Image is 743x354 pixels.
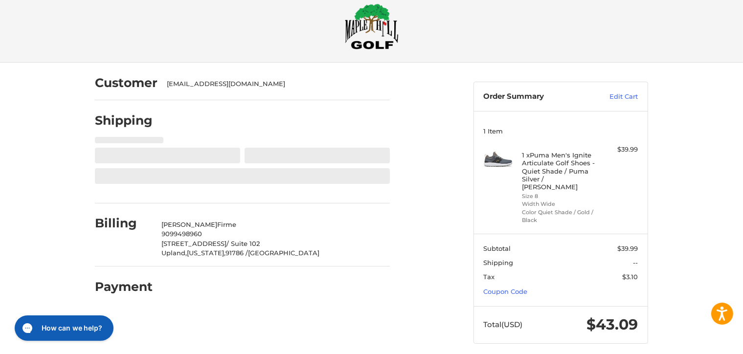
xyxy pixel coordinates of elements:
span: Tax [484,273,495,281]
span: Subtotal [484,244,511,252]
div: $39.99 [600,145,638,155]
span: / Suite 102 [227,240,260,247]
span: 91786 / [226,249,248,257]
span: $43.09 [587,315,638,333]
span: [US_STATE], [187,249,226,257]
span: Firme [218,221,237,228]
a: Coupon Code [484,288,528,295]
h2: Billing [95,216,152,231]
li: Color Quiet Shade / Gold / Black [522,208,597,224]
span: -- [633,259,638,266]
h2: Customer [95,75,158,90]
span: [GEOGRAPHIC_DATA] [248,249,320,257]
h2: Shipping [95,113,153,128]
iframe: Gorgias live chat messenger [10,312,116,344]
span: Shipping [484,259,514,266]
li: Width Wide [522,200,597,208]
div: [EMAIL_ADDRESS][DOMAIN_NAME] [167,79,381,89]
h4: 1 x Puma Men's Ignite Articulate Golf Shoes - Quiet Shade / Puma Silver / [PERSON_NAME] [522,151,597,191]
img: Maple Hill Golf [345,3,399,49]
a: Edit Cart [589,92,638,102]
span: $3.10 [623,273,638,281]
li: Size 8 [522,192,597,200]
span: $39.99 [618,244,638,252]
h2: Payment [95,279,153,294]
span: [STREET_ADDRESS] [162,240,227,247]
span: 9099498960 [162,230,203,238]
span: Upland, [162,249,187,257]
h3: Order Summary [484,92,589,102]
span: [PERSON_NAME] [162,221,218,228]
h3: 1 Item [484,127,638,135]
span: Total (USD) [484,320,523,329]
